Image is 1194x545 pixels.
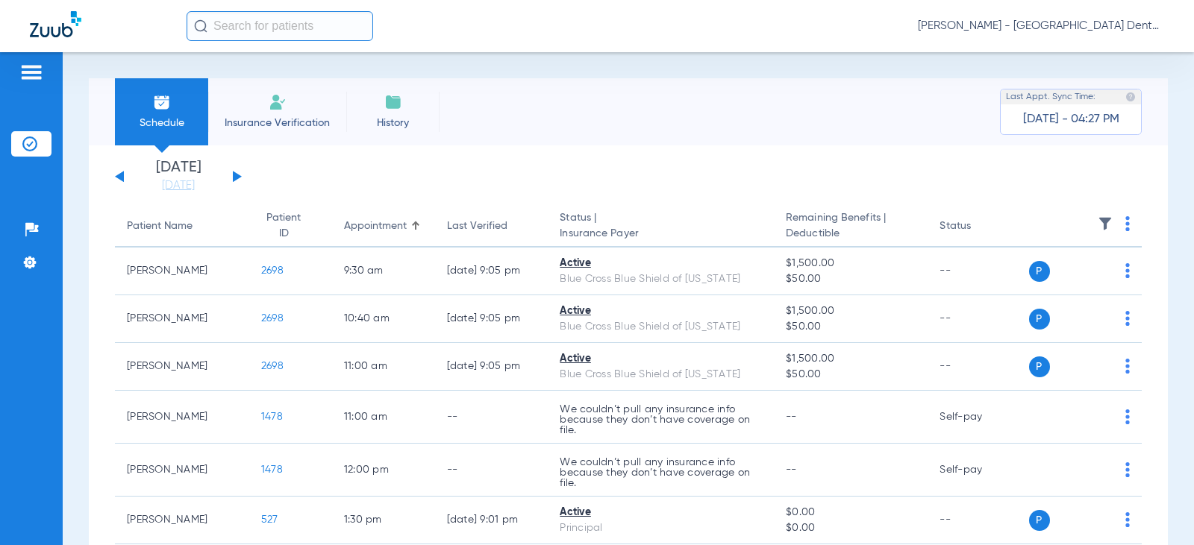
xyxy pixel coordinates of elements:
[928,497,1028,544] td: --
[560,226,762,242] span: Insurance Payer
[115,343,249,391] td: [PERSON_NAME]
[261,313,284,324] span: 2698
[127,218,193,234] div: Patient Name
[261,210,307,242] div: Patient ID
[786,505,916,520] span: $0.00
[560,457,762,488] p: We couldn’t pull any insurance info because they don’t have coverage on file.
[774,206,928,248] th: Remaining Benefits |
[115,444,249,497] td: [PERSON_NAME]
[786,464,797,475] span: --
[918,19,1164,34] span: [PERSON_NAME] - [GEOGRAPHIC_DATA] Dental Care
[928,343,1028,391] td: --
[30,11,81,37] img: Zuub Logo
[560,319,762,335] div: Blue Cross Blue Shield of [US_STATE]
[384,93,402,111] img: History
[261,265,284,276] span: 2698
[560,303,762,319] div: Active
[447,218,507,234] div: Last Verified
[786,226,916,242] span: Deductible
[126,116,197,130] span: Schedule
[19,63,43,81] img: hamburger-icon
[269,93,287,111] img: Manual Insurance Verification
[560,271,762,287] div: Blue Cross Blue Shield of [US_STATE]
[261,514,278,525] span: 527
[548,206,774,248] th: Status |
[928,444,1028,497] td: Self-pay
[261,412,283,422] span: 1478
[786,271,916,287] span: $50.00
[786,319,916,335] span: $50.00
[1125,92,1136,102] img: last sync help info
[1125,216,1130,231] img: group-dot-blue.svg
[928,206,1028,248] th: Status
[435,248,548,295] td: [DATE] 9:05 PM
[435,295,548,343] td: [DATE] 9:05 PM
[928,391,1028,444] td: Self-pay
[1125,311,1130,326] img: group-dot-blue.svg
[134,178,223,193] a: [DATE]
[560,520,762,536] div: Principal
[786,520,916,536] span: $0.00
[332,343,435,391] td: 11:00 AM
[344,218,423,234] div: Appointment
[344,218,407,234] div: Appointment
[1029,261,1050,282] span: P
[1023,112,1119,127] span: [DATE] - 04:27 PM
[357,116,428,130] span: History
[115,497,249,544] td: [PERSON_NAME]
[786,303,916,319] span: $1,500.00
[261,464,283,475] span: 1478
[435,391,548,444] td: --
[1098,216,1113,231] img: filter.svg
[786,367,916,382] span: $50.00
[1029,309,1050,330] span: P
[560,256,762,271] div: Active
[1029,510,1050,531] span: P
[261,210,320,242] div: Patient ID
[127,218,237,234] div: Patient Name
[332,391,435,444] td: 11:00 AM
[332,295,435,343] td: 10:40 AM
[786,256,916,271] span: $1,500.00
[332,248,435,295] td: 9:30 AM
[560,367,762,382] div: Blue Cross Blue Shield of [US_STATE]
[928,248,1028,295] td: --
[115,295,249,343] td: [PERSON_NAME]
[153,93,171,111] img: Schedule
[332,444,435,497] td: 12:00 PM
[560,351,762,367] div: Active
[332,497,435,544] td: 1:30 PM
[786,412,797,422] span: --
[447,218,537,234] div: Last Verified
[261,361,284,371] span: 2698
[435,444,548,497] td: --
[1125,512,1130,527] img: group-dot-blue.svg
[1125,359,1130,374] img: group-dot-blue.svg
[435,497,548,544] td: [DATE] 9:01 PM
[134,160,223,193] li: [DATE]
[1029,356,1050,377] span: P
[1125,263,1130,278] img: group-dot-blue.svg
[115,391,249,444] td: [PERSON_NAME]
[435,343,548,391] td: [DATE] 9:05 PM
[194,19,207,33] img: Search Icon
[115,248,249,295] td: [PERSON_NAME]
[187,11,373,41] input: Search for patients
[1125,462,1130,477] img: group-dot-blue.svg
[928,295,1028,343] td: --
[219,116,335,130] span: Insurance Verification
[560,404,762,435] p: We couldn’t pull any insurance info because they don’t have coverage on file.
[560,505,762,520] div: Active
[786,351,916,367] span: $1,500.00
[1006,89,1095,104] span: Last Appt. Sync Time:
[1125,409,1130,424] img: group-dot-blue.svg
